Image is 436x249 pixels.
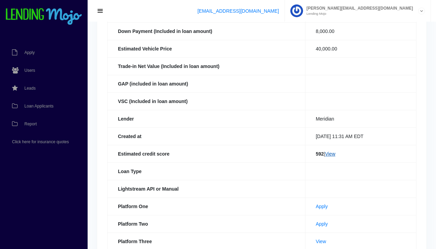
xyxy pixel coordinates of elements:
th: GAP (included in loan amount) [108,75,305,92]
th: Platform One [108,197,305,215]
th: Down Payment (Included in loan amount) [108,22,305,40]
td: 40,000.00 [305,40,416,57]
img: logo-small.png [5,8,82,25]
th: Created at [108,127,305,145]
span: Apply [24,50,35,55]
a: View [325,151,335,157]
a: View [316,239,326,244]
b: 592 [316,151,324,157]
span: [PERSON_NAME][EMAIL_ADDRESS][DOMAIN_NAME] [303,6,413,10]
td: 8,000.00 [305,22,416,40]
th: Lender [108,110,305,127]
span: Report [24,122,37,126]
a: [EMAIL_ADDRESS][DOMAIN_NAME] [198,8,279,14]
th: Platform Two [108,215,305,233]
th: Loan Type [108,162,305,180]
th: VSC (Included in loan amount) [108,92,305,110]
span: Leads [24,86,36,90]
span: Users [24,68,35,72]
span: Click here for insurance quotes [12,140,69,144]
td: | [305,145,416,162]
img: Profile image [290,4,303,17]
th: Lightstream API or Manual [108,180,305,197]
th: Estimated Vehicle Price [108,40,305,57]
a: Apply [316,204,328,209]
th: Estimated credit score [108,145,305,162]
td: [DATE] 11:31 AM EDT [305,127,416,145]
a: Apply [316,221,328,227]
td: Meridian [305,110,416,127]
span: Loan Applicants [24,104,54,108]
th: Trade-in Net Value (Included in loan amount) [108,57,305,75]
small: Lending Mojo [303,12,413,15]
